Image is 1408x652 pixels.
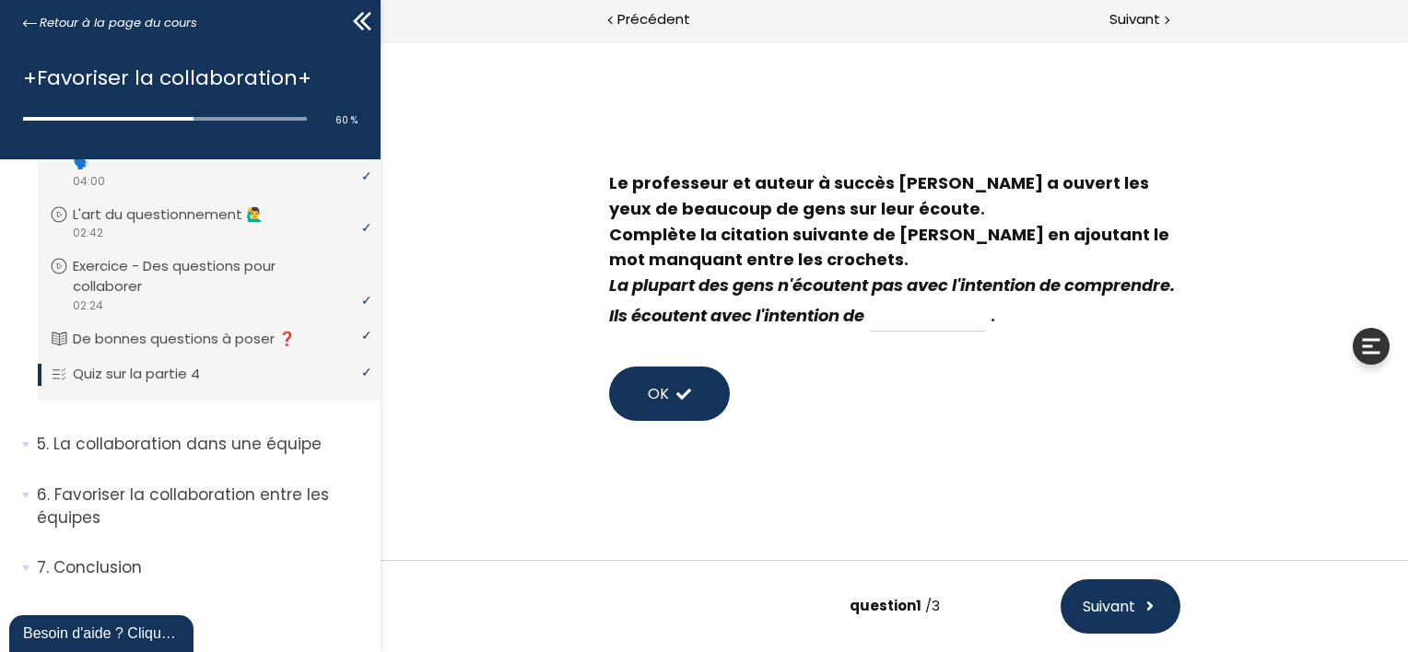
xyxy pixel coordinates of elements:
[73,364,228,384] p: Quiz sur la partie 4
[73,256,364,297] p: Exercice - Des questions pour collaborer
[335,113,358,127] span: 60 %
[37,556,367,579] p: Conclusion
[229,182,789,231] div: Complète la citation suivante de [PERSON_NAME] en ajoutant le mot manquant entre les crochets.
[972,287,1009,324] div: Élargir les outils de l'apprenant
[469,555,541,575] span: question
[72,173,105,190] span: 04:00
[617,8,690,31] span: Précédent
[37,483,367,529] p: Favoriser la collaboration entre les équipes
[37,483,50,506] span: 6.
[229,131,769,180] div: Le professeur et auteur à succès [PERSON_NAME] a ouvert les yeux de beaucoup de gens sur leur éco...
[37,433,367,456] p: La collaboration dans une équipe
[229,326,349,380] button: OK
[23,13,197,33] a: Retour à la page du cours
[267,342,288,365] span: OK
[37,433,49,456] span: 5.
[73,204,291,225] p: L'art du questionnement 🙋‍♂️
[535,555,541,575] span: 1
[72,297,103,314] span: 02:24
[702,554,755,577] span: Suivant
[37,556,49,579] span: 7.
[40,13,197,33] span: Retour à la page du cours
[73,329,323,349] p: De bonnes questions à poser ❓
[72,225,103,241] span: 02:42
[229,233,794,286] em: La plupart des gens n'écoutent pas avec l'intention de comprendre. Ils écoutent avec l'intention de
[9,611,197,652] iframe: chat widget
[23,62,348,94] h1: +Favoriser la collaboration+
[1109,8,1160,31] span: Suivant
[545,555,559,575] span: /3
[610,263,615,286] span: .
[680,539,800,593] button: Suivant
